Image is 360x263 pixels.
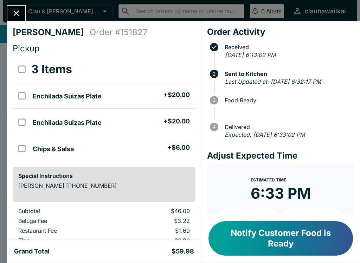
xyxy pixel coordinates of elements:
[121,227,190,234] p: $1.69
[172,247,194,256] h5: $59.98
[33,145,74,153] h5: Chips & Salsa
[33,118,102,127] h5: Enchilada Suizas Plate
[13,207,195,257] table: orders table
[13,27,90,38] h4: [PERSON_NAME]
[163,91,190,99] h5: + $20.00
[163,117,190,126] h5: + $20.00
[225,78,321,85] em: Last Updated at: [DATE] 6:32:17 PM
[31,62,72,76] h3: 3 Items
[225,131,305,138] em: Expected: [DATE] 6:33:02 PM
[18,237,110,244] p: Tips
[282,208,343,226] button: + 20
[121,207,190,214] p: $46.00
[221,71,354,77] span: Sent to Kitchen
[121,217,190,224] p: $3.22
[90,27,148,38] h4: Order # 151827
[13,43,40,53] span: Pickup
[207,27,354,37] h4: Order Activity
[208,221,353,256] button: Notify Customer Food is Ready
[251,184,311,203] time: 6:33 PM
[207,150,354,161] h4: Adjust Expected Time
[13,57,195,161] table: orders table
[18,217,110,224] p: Beluga Fee
[218,208,279,226] button: + 10
[14,247,50,256] h5: Grand Total
[18,207,110,214] p: Subtotal
[221,44,354,50] span: Received
[213,97,216,103] text: 3
[221,124,354,130] span: Delivered
[251,177,286,182] span: Estimated Time
[121,237,190,244] p: $6.90
[213,71,216,77] text: 2
[167,143,190,152] h5: + $6.00
[225,51,276,58] em: [DATE] 6:13:02 PM
[18,182,190,189] p: [PERSON_NAME] [PHONE_NUMBER]
[212,124,216,130] text: 4
[7,6,25,21] button: Close
[18,172,190,179] h6: Special Instructions
[221,97,354,103] span: Food Ready
[18,227,110,234] p: Restaurant Fee
[33,92,102,101] h5: Enchilada Suizas Plate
